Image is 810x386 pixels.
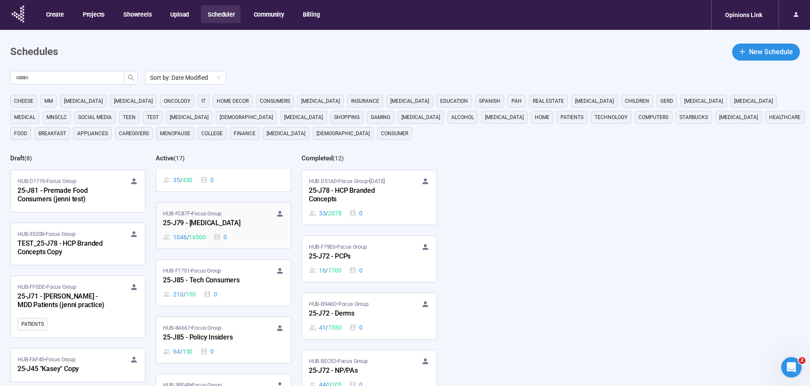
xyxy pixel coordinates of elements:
span: technology [595,113,627,122]
a: HUB-FF0DE•Focus Group25-J71 - [PERSON_NAME] - MDD Patients (jenni practice)Patients [11,276,145,337]
a: HUB-F1751•Focus Group25-J85 - Tech Consumers210 / 1500 [156,260,290,306]
span: shopping [334,113,360,122]
div: 25-J79 - [MEDICAL_DATA] [163,218,257,229]
button: Showreels [116,5,157,23]
span: 450 [183,175,192,185]
span: 7550 [328,323,341,332]
div: 25-J78 - HCP Branded Concepts [309,186,403,205]
span: GERD [660,97,673,105]
div: 64 [163,347,192,356]
span: Patients [560,113,584,122]
h1: Schedules [10,44,58,60]
span: caregivers [119,129,149,138]
span: finance [234,129,255,138]
span: oncology [164,97,190,105]
span: / [180,347,183,356]
div: 1046 [163,232,206,242]
span: Sort by: Date Modified [150,71,221,84]
span: HUB-B9A6D • Focus Group [309,300,369,308]
span: Teen [123,113,136,122]
span: [MEDICAL_DATA] [719,113,758,122]
span: Food [14,129,27,138]
a: HUB-8A667•Focus Group25-J85 - Policy Insiders64 / 1500 [156,317,290,363]
span: menopause [160,129,190,138]
h2: Completed [302,154,333,162]
span: PAH [511,97,522,105]
span: appliances [77,129,108,138]
div: 0 [349,266,363,275]
span: [MEDICAL_DATA] [114,97,153,105]
div: Opinions Link [720,7,767,23]
h2: Active [156,154,174,162]
button: plusNew Schedule [732,44,800,61]
span: plus [739,48,746,55]
span: 150 [186,290,196,299]
span: medical [14,113,35,122]
div: 25-J72 - Derms [309,308,403,319]
div: 25-J85 - Policy Insiders [163,332,257,343]
span: consumers [260,97,290,105]
span: computers [639,113,668,122]
span: HUB-FF0DE • Focus Group [17,283,76,291]
span: healthcare [769,113,801,122]
span: [MEDICAL_DATA] [684,97,723,105]
span: education [440,97,468,105]
div: 25-J72 - PCPs [309,251,403,262]
iframe: Intercom live chat [781,357,801,377]
button: Projects [76,5,110,23]
span: / [187,232,189,242]
span: home decor [217,97,249,105]
div: 35 [163,175,192,185]
span: Test [147,113,159,122]
span: Patients [21,320,44,328]
span: [MEDICAL_DATA] [401,113,440,122]
div: 33 [309,209,342,218]
a: HUB-B9A6D•Focus Group25-J72 - Derms41 / 75500 [302,293,436,339]
a: HUB-FC87F•Focus Group25-J79 - [MEDICAL_DATA]1046 / 165000 [156,203,290,249]
span: [MEDICAL_DATA] [170,113,209,122]
button: Upload [163,5,195,23]
span: HUB-8A667 • Focus Group [163,324,221,332]
div: 0 [203,290,217,299]
span: [MEDICAL_DATA] [390,97,429,105]
button: Scheduler [201,5,241,23]
span: ( 12 ) [333,155,344,162]
span: [DEMOGRAPHIC_DATA] [316,129,370,138]
span: college [201,129,223,138]
div: 0 [349,323,363,332]
button: search [124,71,138,84]
span: HUB-D51A0 • Focus Group • [309,177,385,186]
span: consumer [381,129,408,138]
span: MM [44,97,53,105]
span: search [128,74,134,81]
button: Billing [296,5,326,23]
div: 0 [349,209,363,218]
div: 210 [163,290,196,299]
a: HUB-D51A0•Focus Group•[DATE]25-J78 - HCP Branded Concepts33 / 20780 [302,170,436,225]
div: 16 [309,266,342,275]
span: mnsclc [46,113,67,122]
span: / [325,266,328,275]
span: it [201,97,206,105]
div: 25-J45 "Kasey" Copy [17,364,111,375]
span: [MEDICAL_DATA] [284,113,323,122]
span: HUB-BEC52 • Focus Group [309,357,368,366]
div: TEST_25-J78 - HCP Branded Concepts Copy [17,238,111,258]
span: HUB-FC87F • Focus Group [163,209,221,218]
a: HUB-F79E6•Focus Group25-J72 - PCPs16 / 77000 [302,236,436,282]
span: / [180,175,183,185]
div: 0 [213,232,227,242]
div: 41 [309,323,342,332]
span: Insurance [351,97,379,105]
span: cheese [14,97,33,105]
span: Spanish [479,97,500,105]
a: HUB-FAF45•Focus Group25-J45 "Kasey" Copy [11,348,145,382]
time: [DATE] [369,178,385,184]
span: gaming [371,113,390,122]
span: 150 [183,347,192,356]
div: 25-J81 - Premade Food Consumers (jenni test) [17,186,111,205]
span: children [625,97,649,105]
span: [MEDICAL_DATA] [267,129,305,138]
span: [MEDICAL_DATA] [485,113,524,122]
span: [MEDICAL_DATA] [734,97,773,105]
